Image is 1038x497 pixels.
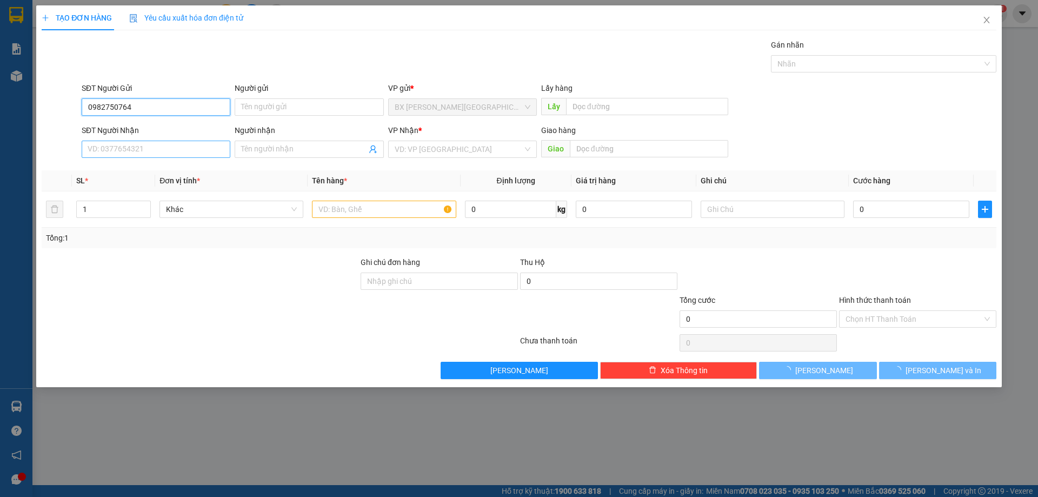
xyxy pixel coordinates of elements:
img: icon [129,14,138,23]
input: 0 [576,201,692,218]
span: Giao [541,140,570,157]
span: Thu Hộ [520,258,545,267]
span: [PERSON_NAME] [795,365,853,376]
button: deleteXóa Thông tin [600,362,757,379]
label: Gán nhãn [771,41,804,49]
span: Yêu cầu xuất hóa đơn điện tử [129,14,243,22]
input: Dọc đường [570,140,728,157]
span: Cước hàng [853,176,890,185]
span: kg [556,201,567,218]
span: Đơn vị tính [159,176,200,185]
span: Khác [166,201,297,217]
button: [PERSON_NAME] [441,362,598,379]
div: Tổng: 1 [46,232,401,244]
button: [PERSON_NAME] và In [879,362,996,379]
span: plus [42,14,49,22]
button: plus [978,201,992,218]
span: Xóa Thông tin [661,365,708,376]
div: SĐT Người Nhận [82,124,230,136]
span: user-add [369,145,377,154]
th: Ghi chú [696,170,849,191]
input: Ghi chú đơn hàng [361,273,518,290]
span: [PERSON_NAME] và In [906,365,981,376]
span: delete [649,366,656,375]
span: Giá trị hàng [576,176,616,185]
input: Dọc đường [566,98,728,115]
input: VD: Bàn, Ghế [312,201,456,218]
div: Người nhận [235,124,383,136]
div: Người gửi [235,82,383,94]
button: [PERSON_NAME] [759,362,876,379]
label: Ghi chú đơn hàng [361,258,420,267]
span: SL [76,176,85,185]
div: Chưa thanh toán [519,335,678,354]
label: Hình thức thanh toán [839,296,911,304]
div: SĐT Người Gửi [82,82,230,94]
span: VP Nhận [388,126,418,135]
span: Lấy hàng [541,84,573,92]
span: Giao hàng [541,126,576,135]
span: BX Quảng Ngãi [395,99,530,115]
div: VP gửi [388,82,537,94]
span: Lấy [541,98,566,115]
input: Ghi Chú [701,201,844,218]
span: TẠO ĐƠN HÀNG [42,14,112,22]
span: Định lượng [497,176,535,185]
span: Tổng cước [680,296,715,304]
span: loading [894,366,906,374]
span: loading [783,366,795,374]
span: plus [979,205,992,214]
span: close [982,16,991,24]
span: Tên hàng [312,176,347,185]
button: delete [46,201,63,218]
span: [PERSON_NAME] [490,365,548,376]
button: Close [972,5,1002,36]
